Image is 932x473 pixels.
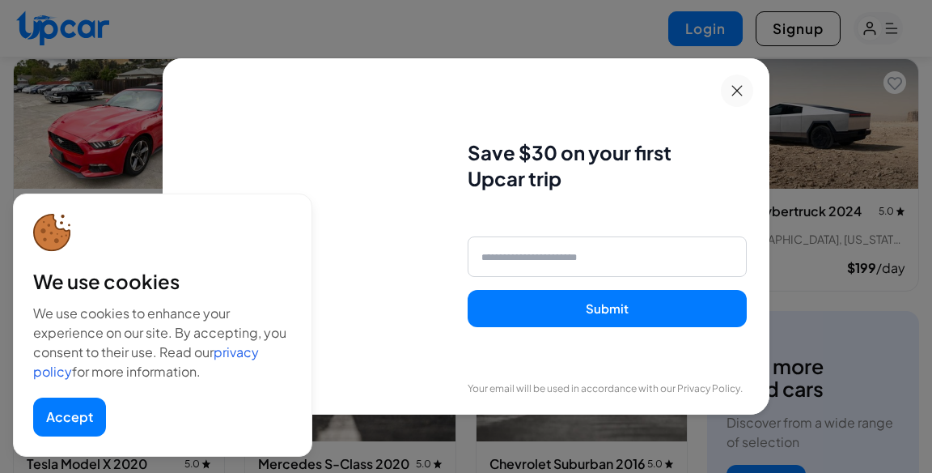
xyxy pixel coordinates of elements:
[33,214,71,252] img: cookie-icon.svg
[468,382,747,395] p: Your email will be used in accordance with our Privacy Policy.
[163,58,445,415] img: Family enjoying car ride
[33,268,292,294] div: We use cookies
[468,139,747,191] h3: Save $30 on your first Upcar trip
[468,290,747,328] button: Submit
[33,304,292,381] div: We use cookies to enhance your experience on our site. By accepting, you consent to their use. Re...
[33,398,106,437] button: Accept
